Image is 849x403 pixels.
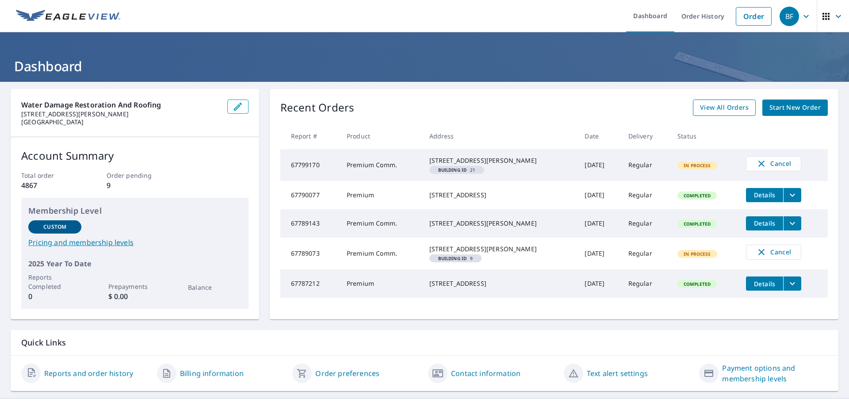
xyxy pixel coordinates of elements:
[678,251,716,257] span: In Process
[433,256,478,261] span: 9
[746,276,783,291] button: detailsBtn-67787212
[180,368,244,379] a: Billing information
[678,192,716,199] span: Completed
[315,368,379,379] a: Order preferences
[769,102,821,113] span: Start New Order
[21,118,220,126] p: [GEOGRAPHIC_DATA]
[429,191,571,200] div: [STREET_ADDRESS]
[107,171,163,180] p: Order pending
[678,162,716,169] span: In Process
[280,238,340,269] td: 67789073
[621,238,670,269] td: Regular
[621,269,670,298] td: Regular
[107,180,163,191] p: 9
[429,219,571,228] div: [STREET_ADDRESS][PERSON_NAME]
[280,181,340,209] td: 67790077
[746,156,801,171] button: Cancel
[340,123,422,149] th: Product
[755,247,792,257] span: Cancel
[751,191,778,199] span: Details
[746,216,783,230] button: detailsBtn-67789143
[429,156,571,165] div: [STREET_ADDRESS][PERSON_NAME]
[700,102,749,113] span: View All Orders
[621,209,670,238] td: Regular
[621,123,670,149] th: Delivery
[280,123,340,149] th: Report #
[280,100,355,116] p: Recent Orders
[577,123,621,149] th: Date
[340,238,422,269] td: Premium Comm.
[21,100,220,110] p: Water Damage Restoration and Roofing
[28,273,81,291] p: Reports Completed
[587,368,648,379] a: Text alert settings
[780,7,799,26] div: BF
[678,221,716,227] span: Completed
[280,149,340,181] td: 67799170
[108,282,161,291] p: Prepayments
[783,188,801,202] button: filesDropdownBtn-67790077
[678,281,716,287] span: Completed
[11,57,838,75] h1: Dashboard
[44,368,133,379] a: Reports and order history
[28,258,241,269] p: 2025 Year To Date
[433,168,481,172] span: 21
[21,171,78,180] p: Total order
[621,149,670,181] td: Regular
[422,123,578,149] th: Address
[736,7,772,26] a: Order
[188,283,241,292] p: Balance
[577,181,621,209] td: [DATE]
[762,100,828,116] a: Start New Order
[577,238,621,269] td: [DATE]
[21,148,249,164] p: Account Summary
[670,123,739,149] th: Status
[429,279,571,288] div: [STREET_ADDRESS]
[43,223,66,231] p: Custom
[693,100,756,116] a: View All Orders
[438,168,467,172] em: Building ID
[340,181,422,209] td: Premium
[746,188,783,202] button: detailsBtn-67790077
[746,245,801,260] button: Cancel
[16,10,120,23] img: EV Logo
[751,219,778,227] span: Details
[577,209,621,238] td: [DATE]
[438,256,467,261] em: Building ID
[28,237,241,248] a: Pricing and membership levels
[108,291,161,302] p: $ 0.00
[783,276,801,291] button: filesDropdownBtn-67787212
[429,245,571,253] div: [STREET_ADDRESS][PERSON_NAME]
[577,149,621,181] td: [DATE]
[21,337,828,348] p: Quick Links
[755,158,792,169] span: Cancel
[621,181,670,209] td: Regular
[783,216,801,230] button: filesDropdownBtn-67789143
[21,110,220,118] p: [STREET_ADDRESS][PERSON_NAME]
[28,291,81,302] p: 0
[340,269,422,298] td: Premium
[577,269,621,298] td: [DATE]
[451,368,520,379] a: Contact information
[280,209,340,238] td: 67789143
[280,269,340,298] td: 67787212
[340,149,422,181] td: Premium Comm.
[722,363,828,384] a: Payment options and membership levels
[751,280,778,288] span: Details
[28,205,241,217] p: Membership Level
[340,209,422,238] td: Premium Comm.
[21,180,78,191] p: 4867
